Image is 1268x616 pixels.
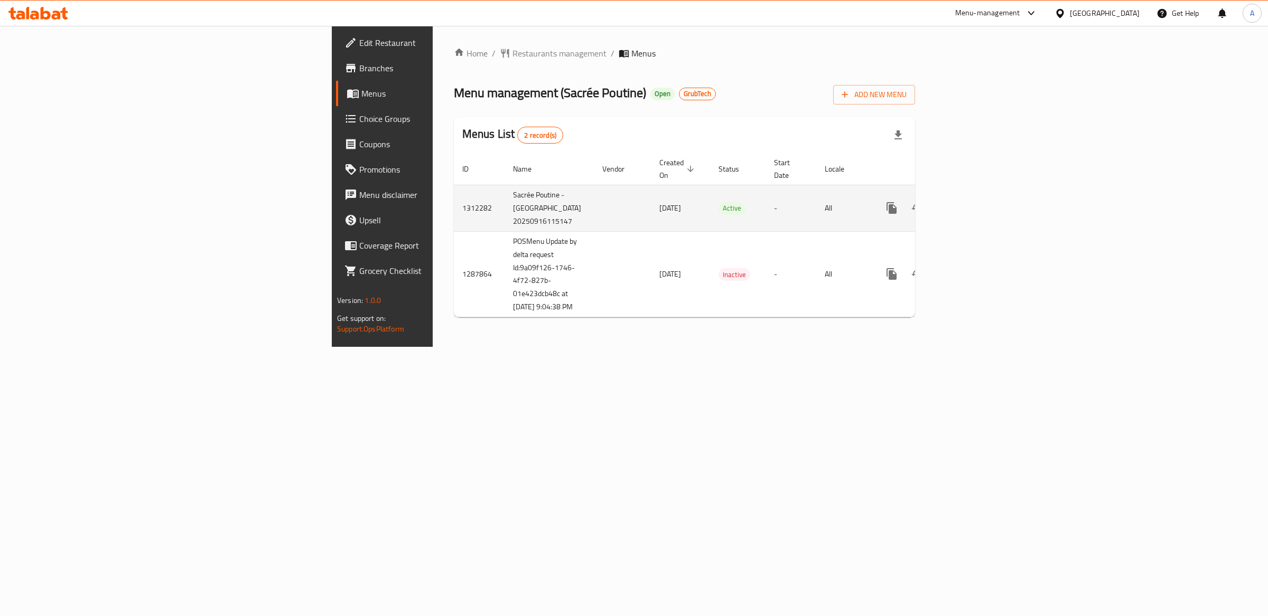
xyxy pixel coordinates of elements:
div: Inactive [719,268,750,281]
nav: breadcrumb [454,47,915,60]
span: Restaurants management [512,47,607,60]
td: Sacrée Poutine - [GEOGRAPHIC_DATA] 20250916115147 [505,185,594,231]
span: Get support on: [337,311,386,325]
a: Edit Restaurant [336,30,544,55]
span: Menus [361,87,535,100]
span: Choice Groups [359,112,535,125]
span: Active [719,202,745,214]
span: ID [462,163,482,175]
span: Coupons [359,138,535,150]
span: Grocery Checklist [359,264,535,277]
td: All [816,231,871,317]
td: POSMenu Update by delta request Id:9a09f126-1746-4f72-827b-01e423dcb48c at [DATE] 9:04:38 PM [505,231,594,317]
h2: Menus List [462,126,563,144]
div: Open [650,88,675,100]
a: Branches [336,55,544,81]
span: Open [650,89,675,98]
a: Grocery Checklist [336,258,544,283]
span: GrubTech [679,89,715,98]
a: Choice Groups [336,106,544,131]
td: All [816,185,871,231]
button: more [879,195,905,221]
span: [DATE] [659,201,681,215]
span: Locale [825,163,858,175]
span: Start Date [774,156,804,182]
span: Status [719,163,753,175]
th: Actions [871,153,989,185]
span: Name [513,163,545,175]
td: - [766,231,816,317]
span: A [1250,7,1254,19]
span: Menu management ( Sacrée Poutine ) [454,81,646,105]
a: Support.OpsPlatform [337,322,404,336]
div: Export file [885,122,911,148]
span: Add New Menu [842,88,907,101]
a: Coverage Report [336,233,544,258]
a: Menus [336,81,544,106]
span: Edit Restaurant [359,36,535,49]
button: Add New Menu [833,85,915,105]
div: Menu-management [955,7,1020,20]
span: Created On [659,156,697,182]
span: Branches [359,62,535,74]
span: Version: [337,293,363,307]
a: Upsell [336,207,544,233]
span: Menus [631,47,656,60]
td: - [766,185,816,231]
li: / [611,47,614,60]
div: [GEOGRAPHIC_DATA] [1070,7,1140,19]
a: Promotions [336,157,544,182]
a: Menu disclaimer [336,182,544,207]
span: Vendor [602,163,638,175]
span: 1.0.0 [365,293,381,307]
div: Active [719,202,745,215]
button: Change Status [905,195,930,221]
span: Upsell [359,214,535,226]
table: enhanced table [454,153,989,318]
button: Change Status [905,261,930,287]
button: more [879,261,905,287]
a: Restaurants management [500,47,607,60]
span: Promotions [359,163,535,176]
span: Coverage Report [359,239,535,252]
div: Total records count [517,127,563,144]
a: Coupons [336,131,544,157]
span: [DATE] [659,267,681,281]
span: 2 record(s) [518,130,563,140]
span: Inactive [719,269,750,281]
span: Menu disclaimer [359,188,535,201]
